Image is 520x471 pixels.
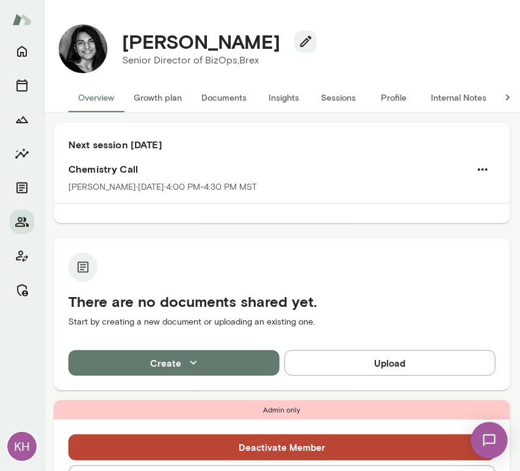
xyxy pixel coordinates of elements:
[122,53,307,68] p: Senior Director of BizOps, Brex
[54,400,510,420] div: Admin only
[10,244,34,268] button: Client app
[124,83,192,112] button: Growth plan
[10,39,34,63] button: Home
[7,432,37,461] div: KH
[10,176,34,200] button: Documents
[68,162,496,176] h6: Chemistry Call
[10,278,34,303] button: Manage
[10,142,34,166] button: Insights
[68,316,496,328] p: Start by creating a new document or uploading an existing one.
[366,83,421,112] button: Profile
[256,83,311,112] button: Insights
[10,73,34,98] button: Sessions
[192,83,256,112] button: Documents
[68,434,496,460] button: Deactivate Member
[311,83,366,112] button: Sessions
[12,8,32,31] img: Mento
[122,30,280,53] h4: [PERSON_NAME]
[284,350,496,376] button: Upload
[68,292,496,311] h5: There are no documents shared yet.
[68,83,124,112] button: Overview
[68,181,257,193] p: [PERSON_NAME] · [DATE] · 4:00 PM-4:30 PM MST
[68,137,496,152] h6: Next session [DATE]
[421,83,496,112] button: Internal Notes
[59,24,107,73] img: Ambika Kumar
[10,210,34,234] button: Members
[10,107,34,132] button: Growth Plan
[68,350,280,376] button: Create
